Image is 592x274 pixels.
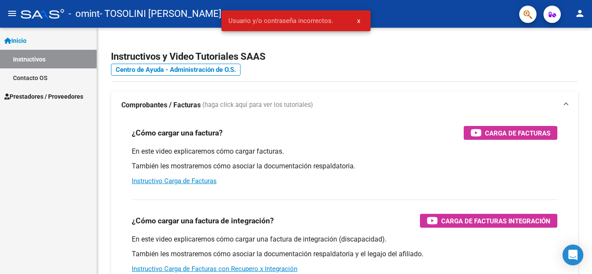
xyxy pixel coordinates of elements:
[4,36,26,45] span: Inicio
[68,4,100,23] span: - omint
[464,126,557,140] button: Carga de Facturas
[441,216,550,226] span: Carga de Facturas Integración
[100,4,221,23] span: - TOSOLINI [PERSON_NAME]
[420,214,557,228] button: Carga de Facturas Integración
[575,8,585,19] mat-icon: person
[132,161,557,171] p: También les mostraremos cómo asociar la documentación respaldatoria.
[132,127,223,139] h3: ¿Cómo cargar una factura?
[563,245,583,265] div: Open Intercom Messenger
[132,177,217,185] a: Instructivo Carga de Facturas
[485,128,550,139] span: Carga de Facturas
[111,64,241,76] a: Centro de Ayuda - Administración de O.S.
[202,100,313,110] span: (haga click aquí para ver los tutoriales)
[111,48,578,65] h2: Instructivos y Video Tutoriales SAAS
[132,265,297,273] a: Instructivo Carga de Facturas con Recupero x Integración
[111,91,578,119] mat-expansion-panel-header: Comprobantes / Facturas (haga click aquí para ver los tutoriales)
[121,100,201,110] strong: Comprobantes / Facturas
[132,147,557,156] p: En este video explicaremos cómo cargar facturas.
[132,249,557,259] p: También les mostraremos cómo asociar la documentación respaldatoria y el legajo del afiliado.
[132,215,274,227] h3: ¿Cómo cargar una factura de integración?
[4,92,83,101] span: Prestadores / Proveedores
[228,16,333,25] span: Usuario y/o contraseña incorrectos.
[132,235,557,244] p: En este video explicaremos cómo cargar una factura de integración (discapacidad).
[350,13,367,29] button: x
[357,17,360,25] span: x
[7,8,17,19] mat-icon: menu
